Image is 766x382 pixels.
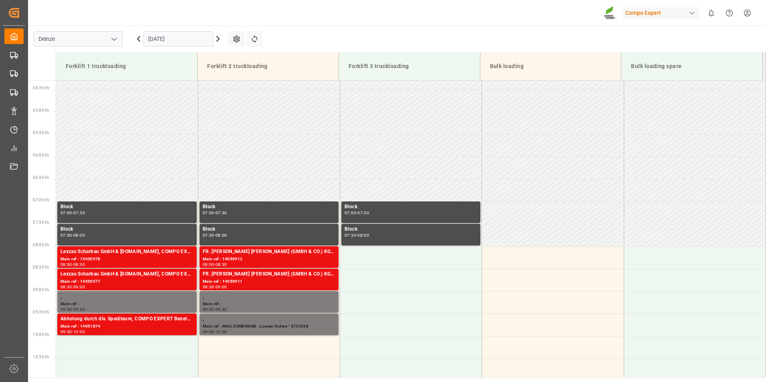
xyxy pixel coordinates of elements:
div: - [214,285,216,289]
div: 08:30 [60,285,72,289]
div: Main ref : 14050912 [203,256,335,263]
button: open menu [108,33,120,45]
div: 09:00 [73,285,85,289]
div: Bulk loading spare [628,59,756,74]
div: 07:00 [345,211,356,215]
div: - [72,211,73,215]
div: 07:30 [345,233,356,237]
div: 07:30 [60,233,72,237]
div: FR. [PERSON_NAME] [PERSON_NAME] (GMBH & CO.) KG, COMPO EXPERT Benelux N.V. [203,248,335,256]
div: - [214,308,216,311]
span: 06:30 Hr [33,175,49,180]
div: 09:00 [203,308,214,311]
img: Screenshot%202023-09-29%20at%2010.02.21.png_1712312052.png [604,6,617,20]
div: - [356,211,357,215]
div: 10:00 [73,330,85,334]
span: 08:30 Hr [33,265,49,269]
span: 06:00 Hr [33,153,49,157]
button: show 0 new notifications [702,4,720,22]
div: - [72,285,73,289]
div: Main ref : 14051874 [60,323,194,330]
div: 07:30 [357,211,369,215]
div: - [214,330,216,334]
div: - [214,233,216,237]
div: - [72,263,73,266]
div: 09:00 [216,285,227,289]
div: , [60,293,194,301]
div: - [356,233,357,237]
div: 10:00 [216,330,227,334]
span: 08:00 Hr [33,243,49,247]
span: 05:30 Hr [33,131,49,135]
div: - [214,211,216,215]
div: Forklift 2 truckloading [204,59,332,74]
span: 09:30 Hr [33,310,49,314]
div: 08:30 [216,263,227,266]
button: Help Center [720,4,738,22]
div: - [72,233,73,237]
div: 07:00 [60,211,72,215]
div: 09:30 [216,308,227,311]
span: 10:00 Hr [33,332,49,337]
div: 09:30 [60,330,72,334]
div: 08:00 [73,233,85,237]
div: Main ref : [60,301,194,308]
span: 07:30 Hr [33,220,49,225]
div: , [203,293,335,301]
span: 04:30 Hr [33,86,49,90]
div: 08:00 [357,233,369,237]
input: DD.MM.YYYY [143,31,213,46]
div: Block [345,203,477,211]
div: 07:30 [203,233,214,237]
div: , [203,315,335,323]
div: Lexzau Scharbau GmbH & [DOMAIN_NAME], COMPO EXPERT Benelux N.V. [60,270,194,278]
div: 08:00 [216,233,227,237]
div: Block [60,225,194,233]
span: 09:00 Hr [33,288,49,292]
button: Compo Expert [622,5,702,20]
div: Block [60,203,194,211]
div: 08:00 [60,263,72,266]
div: 08:00 [203,263,214,266]
span: 07:00 Hr [33,198,49,202]
div: 09:30 [73,308,85,311]
div: - [214,263,216,266]
div: 07:30 [216,211,227,215]
span: 10:30 Hr [33,355,49,359]
div: 07:30 [73,211,85,215]
div: FR. [PERSON_NAME] [PERSON_NAME] (GMBH & CO.) KG, COMPO EXPERT Benelux N.V. [203,270,335,278]
div: Main ref : 14050577 [60,278,194,285]
div: Main ref : 14050578 [60,256,194,263]
span: 05:00 Hr [33,108,49,113]
div: Block [203,225,335,233]
div: Bulk loading [487,59,615,74]
div: 09:00 [60,308,72,311]
div: Block [203,203,335,211]
div: 08:30 [203,285,214,289]
div: Abholung durch div. Spediteure, COMPO EXPERT Benelux N.V. [60,315,194,323]
div: Block [345,225,477,233]
div: Compo Expert [622,7,699,19]
div: Main ref : MAIL GONDRAND : Lossen Ordern° 5745268 [203,323,335,330]
div: 08:30 [73,263,85,266]
div: - [72,308,73,311]
div: 09:30 [203,330,214,334]
div: Forklift 1 truckloading [62,59,191,74]
div: Forklift 3 truckloading [345,59,474,74]
div: - [72,330,73,334]
div: 07:00 [203,211,214,215]
div: Lexzau Scharbau GmbH & [DOMAIN_NAME], COMPO EXPERT Benelux N.V. [60,248,194,256]
input: Type to search/select [34,31,123,46]
span: 11:00 Hr [33,377,49,382]
div: Main ref : 14050911 [203,278,335,285]
div: Main ref : [203,301,335,308]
